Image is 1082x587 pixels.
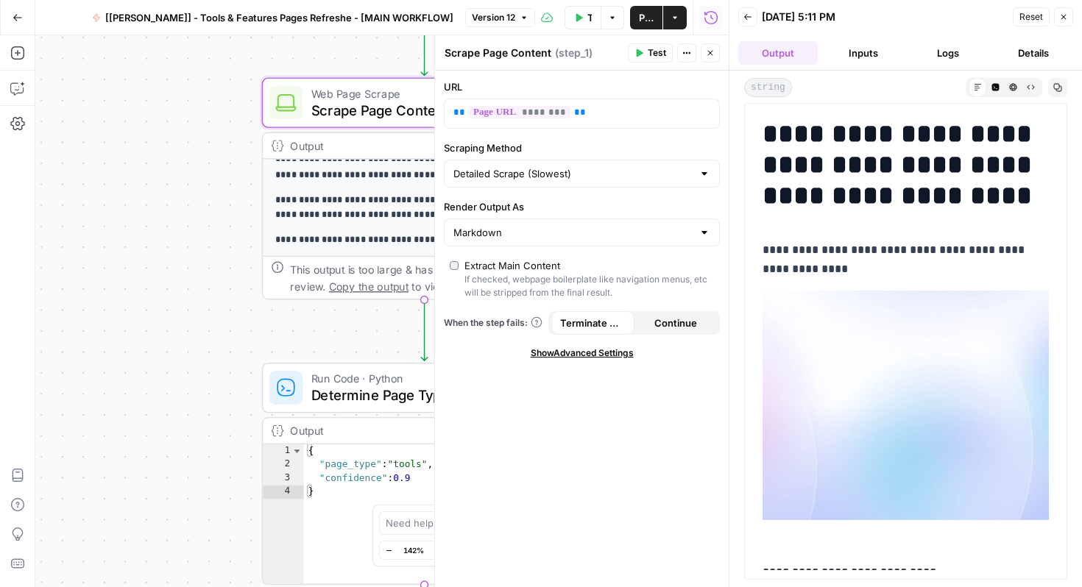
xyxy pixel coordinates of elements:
[639,10,654,25] span: Publish
[263,444,304,458] div: 1
[654,316,697,330] span: Continue
[555,46,593,60] span: ( step_1 )
[1019,10,1043,24] span: Reset
[263,472,304,485] div: 3
[634,311,718,335] button: Continue
[628,43,673,63] button: Test
[531,346,634,360] span: Show Advanced Settings
[262,363,587,585] div: Run Code · PythonDetermine Page Type - (Tools / Features)Step 2Output{ "page_type":"tools", "conf...
[83,6,462,29] button: [[PERSON_NAME]] - Tools & Features Pages Refreshe - [MAIN WORKFLOW]
[290,422,554,439] div: Output
[909,41,989,65] button: Logs
[587,10,592,25] span: Test Workflow
[464,273,714,299] div: If checked, webpage boilerplate like navigation menus, etc will be stripped from the final result.
[464,258,560,273] div: Extract Main Content
[630,6,662,29] button: Publish
[453,225,693,240] input: Markdown
[329,280,409,292] span: Copy the output
[1013,7,1050,26] button: Reset
[263,458,304,472] div: 2
[445,46,551,60] textarea: Scrape Page Content
[290,261,577,295] div: This output is too large & has been abbreviated for review. to view the full content.
[421,15,428,76] g: Edge from start to step_1
[453,166,693,181] input: Detailed Scrape (Slowest)
[465,8,535,27] button: Version 12
[403,544,424,556] span: 142%
[311,85,531,102] span: Web Page Scrape
[994,41,1073,65] button: Details
[824,41,903,65] button: Inputs
[450,261,459,270] input: Extract Main ContentIf checked, webpage boilerplate like navigation menus, etc will be stripped f...
[560,316,626,330] span: Terminate Workflow
[311,385,529,405] span: Determine Page Type - (Tools / Features)
[444,316,542,330] a: When the step fails:
[263,485,304,499] div: 4
[738,41,818,65] button: Output
[421,299,428,360] g: Edge from step_1 to step_2
[648,46,666,60] span: Test
[311,99,531,120] span: Scrape Page Content
[311,370,529,387] span: Run Code · Python
[291,444,303,458] span: Toggle code folding, rows 1 through 4
[290,138,529,154] div: Output
[444,79,720,94] label: URL
[565,6,601,29] button: Test Workflow
[444,199,720,214] label: Render Output As
[472,11,515,24] span: Version 12
[744,78,792,97] span: string
[444,140,720,155] label: Scraping Method
[105,10,453,25] span: [[PERSON_NAME]] - Tools & Features Pages Refreshe - [MAIN WORKFLOW]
